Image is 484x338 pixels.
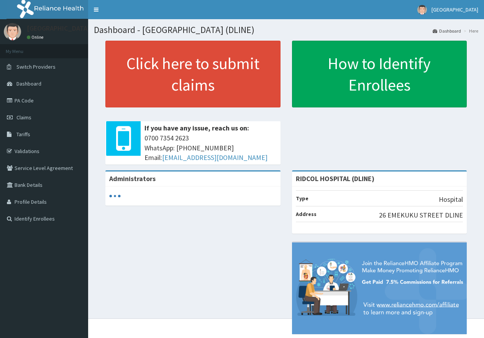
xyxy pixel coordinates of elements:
[144,133,277,163] span: 0700 7354 2623 WhatsApp: [PHONE_NUMBER] Email:
[16,114,31,121] span: Claims
[109,190,121,202] svg: audio-loading
[105,41,281,107] a: Click here to submit claims
[16,63,56,70] span: Switch Providers
[296,195,308,202] b: Type
[462,28,478,34] li: Here
[27,35,45,40] a: Online
[296,211,317,218] b: Address
[27,25,90,32] p: [GEOGRAPHIC_DATA]
[379,210,463,220] p: 26 EMEKUKU STREET DLINE
[292,41,467,107] a: How to Identify Enrollees
[94,25,478,35] h1: Dashboard - [GEOGRAPHIC_DATA] (DLINE)
[109,174,156,183] b: Administrators
[16,131,30,138] span: Tariffs
[16,80,41,87] span: Dashboard
[433,28,461,34] a: Dashboard
[4,23,21,40] img: User Image
[292,242,467,334] img: provider-team-banner.png
[417,5,427,15] img: User Image
[439,195,463,204] p: Hospital
[144,124,249,132] b: If you have any issue, reach us on:
[431,6,478,13] span: [GEOGRAPHIC_DATA]
[296,174,374,183] strong: RIDCOL HOSPITAL (DLINE)
[162,153,267,162] a: [EMAIL_ADDRESS][DOMAIN_NAME]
